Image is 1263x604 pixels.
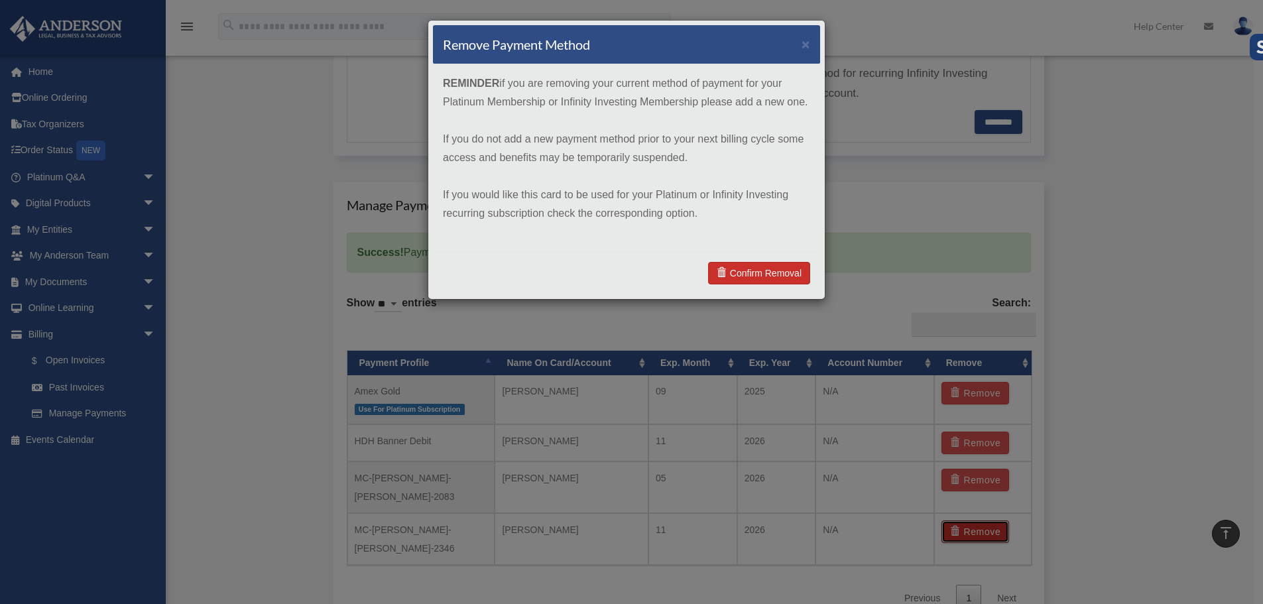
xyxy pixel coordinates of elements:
[802,37,810,51] button: ×
[708,262,810,284] a: Confirm Removal
[443,186,810,223] p: If you would like this card to be used for your Platinum or Infinity Investing recurring subscrip...
[443,78,499,89] strong: REMINDER
[443,35,590,54] h4: Remove Payment Method
[443,130,810,167] p: If you do not add a new payment method prior to your next billing cycle some access and benefits ...
[433,64,820,251] div: if you are removing your current method of payment for your Platinum Membership or Infinity Inves...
